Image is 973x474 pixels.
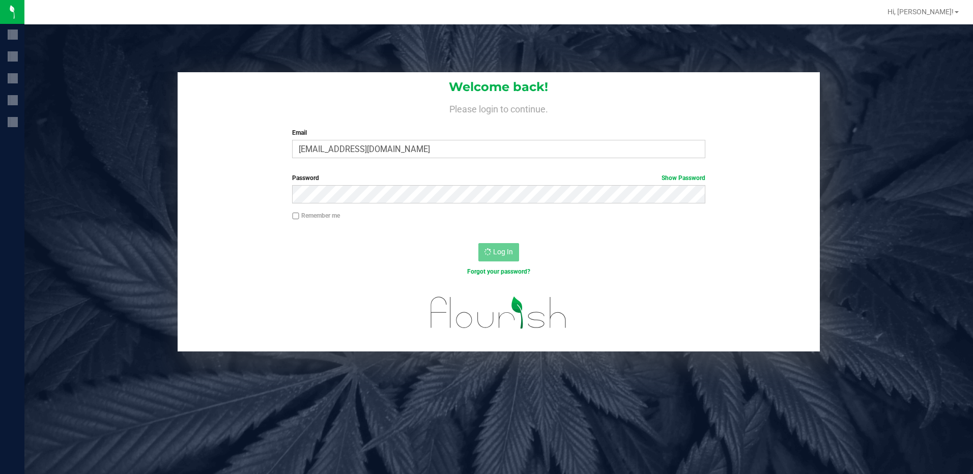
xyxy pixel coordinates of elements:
[292,213,299,220] input: Remember me
[292,174,319,182] span: Password
[493,248,513,256] span: Log In
[888,8,954,16] span: Hi, [PERSON_NAME]!
[467,268,530,275] a: Forgot your password?
[662,174,705,182] a: Show Password
[292,211,340,220] label: Remember me
[178,80,820,94] h1: Welcome back!
[178,102,820,114] h4: Please login to continue.
[418,287,579,339] img: flourish_logo.svg
[478,243,519,261] button: Log In
[292,128,705,137] label: Email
